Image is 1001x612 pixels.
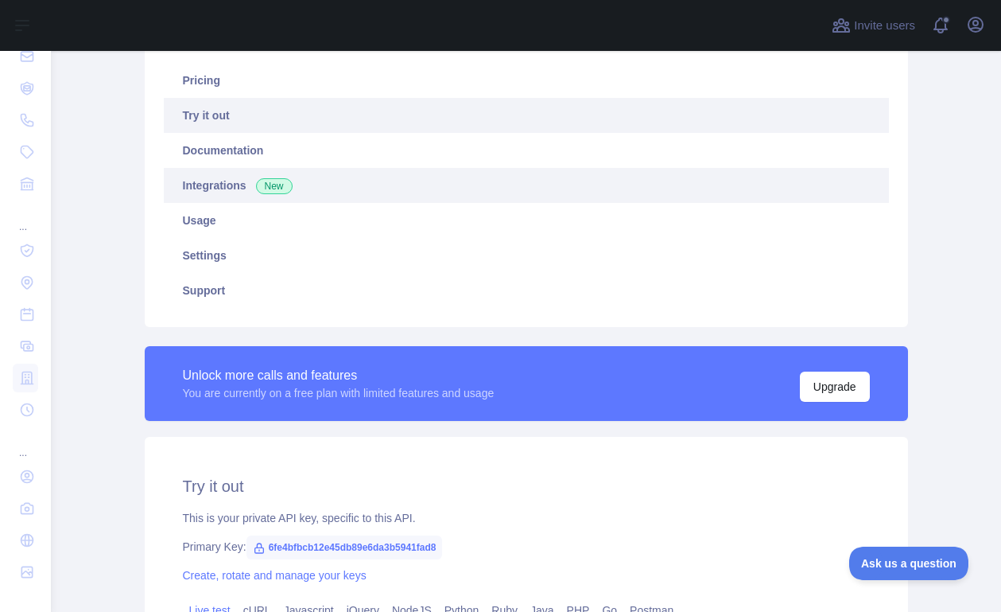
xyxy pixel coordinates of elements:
[854,17,915,35] span: Invite users
[164,238,889,273] a: Settings
[183,366,495,385] div: Unlock more calls and features
[164,273,889,308] a: Support
[246,536,443,559] span: 6fe4bfbcb12e45db89e6da3b5941fad8
[13,427,38,459] div: ...
[256,178,293,194] span: New
[164,133,889,168] a: Documentation
[13,201,38,233] div: ...
[183,569,367,582] a: Create, rotate and manage your keys
[828,13,918,38] button: Invite users
[183,475,870,497] h2: Try it out
[164,63,889,98] a: Pricing
[800,372,870,402] button: Upgrade
[183,510,870,526] div: This is your private API key, specific to this API.
[164,168,889,203] a: Integrations New
[183,385,495,401] div: You are currently on a free plan with limited features and usage
[849,547,969,580] iframe: Toggle Customer Support
[164,203,889,238] a: Usage
[183,539,870,555] div: Primary Key:
[164,98,889,133] a: Try it out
